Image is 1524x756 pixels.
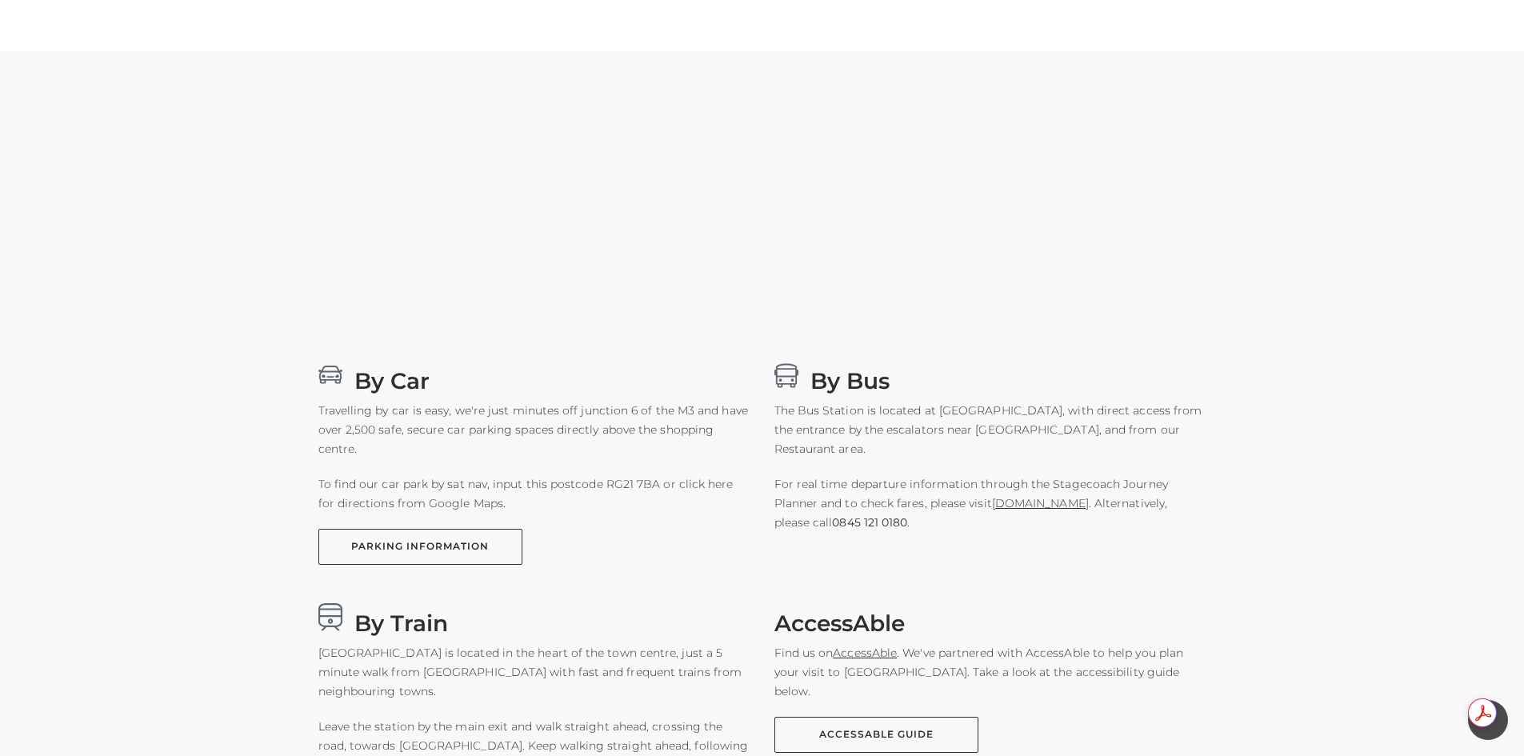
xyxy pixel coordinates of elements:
p: [GEOGRAPHIC_DATA] is located in the heart of the town centre, just a 5 minute walk from [GEOGRAPH... [318,643,750,701]
p: The Bus Station is located at [GEOGRAPHIC_DATA], with direct access from the entrance by the esca... [774,401,1206,458]
h3: By Train [318,603,750,631]
a: AccessAble [833,646,897,660]
a: [DOMAIN_NAME] [992,496,1089,510]
h3: AccessAble [774,603,1206,631]
a: PARKING INFORMATION [318,529,522,565]
p: For real time departure information through the Stagecoach Journey Planner and to check fares, pl... [774,474,1206,532]
a: 0845 121 0180 [832,513,907,532]
p: To find our car park by sat nav, input this postcode RG21 7BA or click here for directions from G... [318,474,750,513]
a: AccessAble Guide [774,717,978,753]
h3: By Bus [774,361,1206,389]
p: Find us on . We've partnered with AccessAble to help you plan your visit to [GEOGRAPHIC_DATA]. Ta... [774,643,1206,701]
h3: By Car [318,361,750,389]
p: Travelling by car is easy, we're just minutes off junction 6 of the M3 and have over 2,500 safe, ... [318,401,750,458]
